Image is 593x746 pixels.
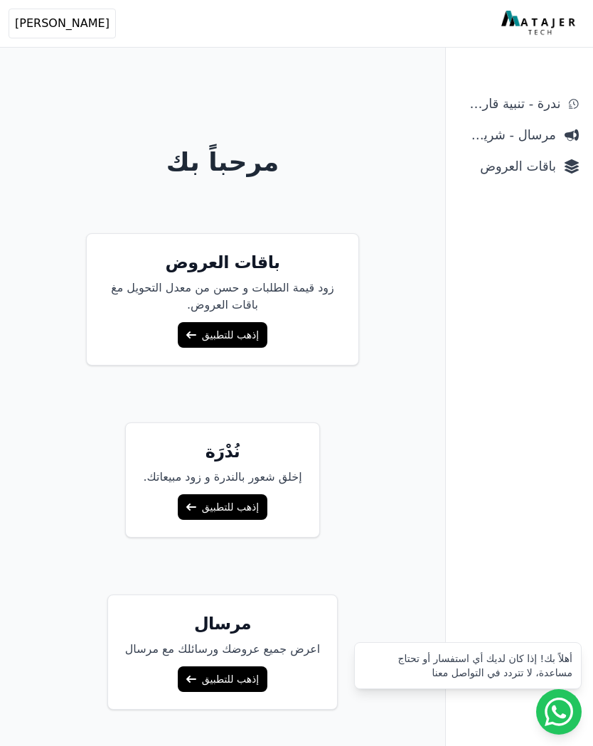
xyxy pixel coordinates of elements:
[363,651,572,680] div: أهلاً بك! إذا كان لديك أي استفسار أو تحتاج مساعدة، لا تتردد في التواصل معنا
[9,9,116,38] button: [PERSON_NAME]
[460,125,556,145] span: مرسال - شريط دعاية
[104,251,341,274] h5: باقات العروض
[104,279,341,314] p: زود قيمة الطلبات و حسن من معدل التحويل مغ باقات العروض.
[125,641,321,658] p: اعرض جميع عروضك ورسائلك مع مرسال
[143,469,301,486] p: إخلق شعور بالندرة و زود مبيعاتك.
[178,494,267,520] a: إذهب للتطبيق
[178,666,267,692] a: إذهب للتطبيق
[143,440,301,463] h5: نُدْرَة
[460,94,560,114] span: ندرة - تنبية قارب علي النفاذ
[178,322,267,348] a: إذهب للتطبيق
[501,11,579,36] img: MatajerTech Logo
[460,156,556,176] span: باقات العروض
[125,612,321,635] h5: مرسال
[15,15,109,32] span: [PERSON_NAME]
